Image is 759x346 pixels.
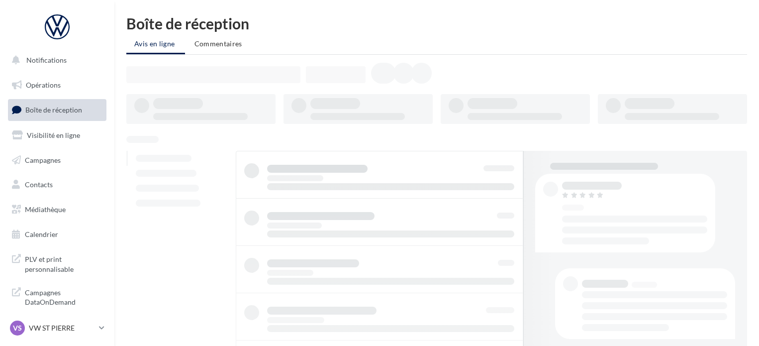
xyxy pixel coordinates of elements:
a: Campagnes DataOnDemand [6,282,108,311]
span: Opérations [26,81,61,89]
div: Boîte de réception [126,16,747,31]
button: Notifications [6,50,104,71]
a: VS VW ST PIERRE [8,319,106,338]
span: Campagnes [25,155,61,164]
span: Boîte de réception [25,106,82,114]
a: Boîte de réception [6,99,108,120]
a: Contacts [6,174,108,195]
span: Visibilité en ligne [27,131,80,139]
span: Contacts [25,180,53,189]
a: Opérations [6,75,108,96]
span: Commentaires [194,39,242,48]
span: PLV et print personnalisable [25,252,102,274]
a: Visibilité en ligne [6,125,108,146]
p: VW ST PIERRE [29,323,95,333]
span: Notifications [26,56,67,64]
span: Calendrier [25,230,58,238]
a: PLV et print personnalisable [6,248,108,278]
span: VS [13,323,22,333]
span: Campagnes DataOnDemand [25,286,102,307]
a: Médiathèque [6,199,108,220]
a: Calendrier [6,224,108,245]
span: Médiathèque [25,205,66,214]
a: Campagnes [6,150,108,171]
